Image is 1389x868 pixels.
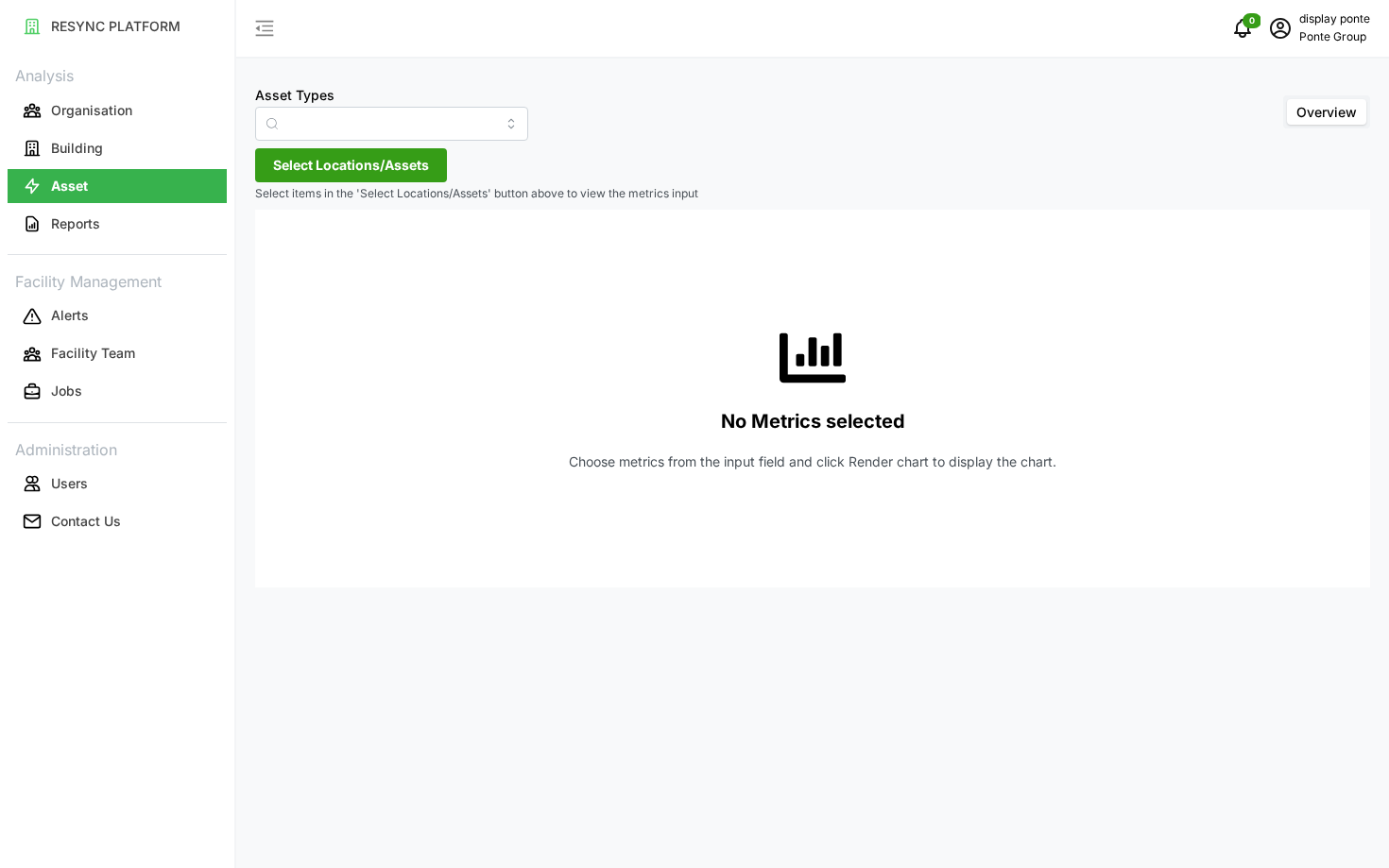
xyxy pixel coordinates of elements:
[8,335,227,373] a: Facility Team
[8,9,227,43] button: RESYNC PLATFORM
[1299,28,1370,46] p: Ponte Group
[569,452,1056,471] p: Choose metrics from the input field and click Render chart to display the chart.
[8,205,227,243] a: Reports
[1261,9,1299,47] button: schedule
[51,512,121,531] p: Contact Us
[8,467,227,501] button: Users
[51,17,180,36] p: RESYNC PLATFORM
[8,375,227,409] button: Jobs
[8,94,227,128] button: Organisation
[51,474,88,493] p: Users
[8,169,227,203] button: Asset
[51,382,82,400] p: Jobs
[8,207,227,241] button: Reports
[8,434,227,462] p: Administration
[255,85,334,106] label: Asset Types
[8,299,227,333] button: Alerts
[8,298,227,335] a: Alerts
[51,214,100,233] p: Reports
[1249,14,1255,27] span: 0
[273,149,429,181] span: Select Locations/Assets
[51,101,132,120] p: Organisation
[8,129,227,167] a: Building
[1224,9,1261,47] button: notifications
[8,373,227,411] a: Jobs
[255,186,1370,202] p: Select items in the 'Select Locations/Assets' button above to view the metrics input
[51,177,88,196] p: Asset
[8,266,227,294] p: Facility Management
[8,60,227,88] p: Analysis
[51,306,89,325] p: Alerts
[8,167,227,205] a: Asset
[8,8,227,45] a: RESYNC PLATFORM
[51,139,103,158] p: Building
[8,502,227,540] a: Contact Us
[8,465,227,502] a: Users
[8,92,227,129] a: Organisation
[8,504,227,538] button: Contact Us
[255,148,447,182] button: Select Locations/Assets
[8,337,227,371] button: Facility Team
[51,344,135,363] p: Facility Team
[1299,10,1370,28] p: display ponte
[8,131,227,165] button: Building
[1296,104,1357,120] span: Overview
[721,406,905,437] p: No Metrics selected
